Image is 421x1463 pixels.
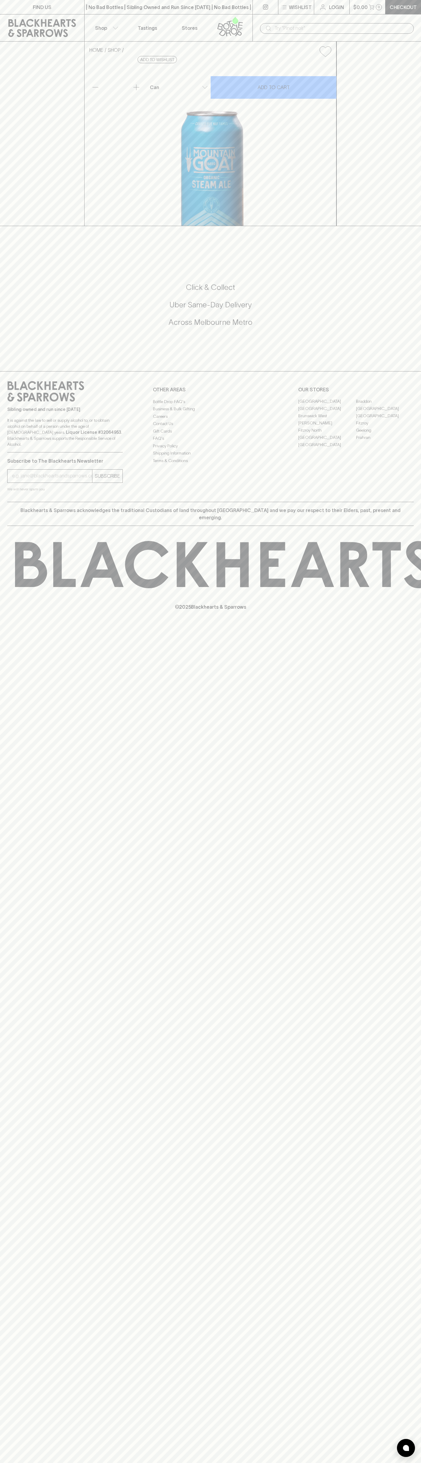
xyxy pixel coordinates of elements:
h5: Across Melbourne Metro [7,317,414,327]
a: [GEOGRAPHIC_DATA] [298,441,356,449]
a: Shipping Information [153,450,268,457]
p: We will never spam you [7,486,123,492]
button: Add to wishlist [138,56,177,63]
a: Careers [153,413,268,420]
p: OUR STORES [298,386,414,393]
input: e.g. jane@blackheartsandsparrows.com.au [12,471,92,481]
a: Business & Bulk Gifting [153,405,268,413]
p: Stores [182,24,197,32]
p: 0 [378,5,380,9]
a: Terms & Conditions [153,457,268,464]
a: [GEOGRAPHIC_DATA] [356,412,414,420]
a: HOME [89,47,103,53]
img: bubble-icon [403,1445,409,1451]
input: Try "Pinot noir" [274,23,409,33]
a: [GEOGRAPHIC_DATA] [356,405,414,412]
p: It is against the law to sell or supply alcohol to, or to obtain alcohol on behalf of a person un... [7,417,123,447]
a: [GEOGRAPHIC_DATA] [298,398,356,405]
p: ADD TO CART [258,84,290,91]
a: [GEOGRAPHIC_DATA] [298,405,356,412]
button: Shop [85,14,127,41]
div: Call to action block [7,258,414,359]
a: Brunswick West [298,412,356,420]
a: Bottle Drop FAQ's [153,398,268,405]
p: $0.00 [353,4,368,11]
p: SUBSCRIBE [95,472,120,480]
a: Contact Us [153,420,268,427]
p: Subscribe to The Blackhearts Newsletter [7,457,123,464]
button: SUBSCRIBE [92,470,122,483]
p: Login [329,4,344,11]
a: Tastings [126,14,169,41]
button: ADD TO CART [211,76,336,99]
h5: Click & Collect [7,282,414,292]
a: Fitzroy [356,420,414,427]
p: Checkout [390,4,417,11]
a: SHOP [108,47,121,53]
img: 3010.png [85,62,336,226]
p: OTHER AREAS [153,386,268,393]
p: Sibling owned and run since [DATE] [7,406,123,412]
a: Gift Cards [153,427,268,435]
button: Add to wishlist [317,44,334,59]
a: Stores [169,14,211,41]
a: [PERSON_NAME] [298,420,356,427]
div: Can [147,81,210,93]
a: FAQ's [153,435,268,442]
a: Geelong [356,427,414,434]
p: Tastings [138,24,157,32]
a: Prahran [356,434,414,441]
p: Can [150,84,159,91]
a: [GEOGRAPHIC_DATA] [298,434,356,441]
p: FIND US [33,4,51,11]
a: Braddon [356,398,414,405]
p: Blackhearts & Sparrows acknowledges the traditional Custodians of land throughout [GEOGRAPHIC_DAT... [12,507,409,521]
strong: Liquor License #32064953 [66,430,121,435]
a: Privacy Policy [153,442,268,449]
p: Wishlist [289,4,312,11]
a: Fitzroy North [298,427,356,434]
h5: Uber Same-Day Delivery [7,300,414,310]
p: Shop [95,24,107,32]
